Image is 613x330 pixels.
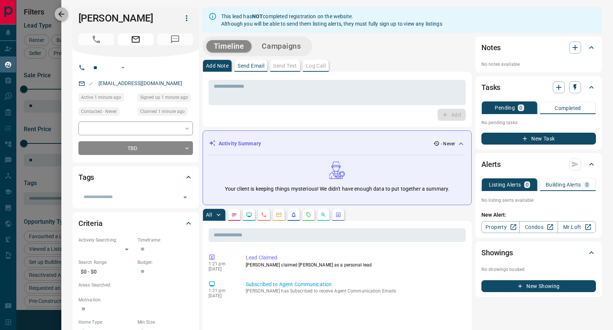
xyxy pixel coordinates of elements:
p: Timeframe: [138,237,193,243]
div: Activity Summary- Never [209,137,465,151]
div: Tasks [481,78,596,96]
svg: Email Valid [88,81,93,86]
p: [PERSON_NAME] claimed [PERSON_NAME] as a personal lead [246,262,463,268]
div: Fri Sep 12 2025 [138,107,193,118]
span: No Number [157,33,193,45]
p: Budget: [138,259,193,266]
span: Active 1 minute ago [81,94,121,101]
p: 0 [519,105,522,110]
div: Fri Sep 12 2025 [138,93,193,104]
svg: Emails [276,212,282,218]
svg: Agent Actions [335,212,341,218]
p: No notes available [481,61,596,68]
p: Add Note [206,63,229,68]
p: Subscribed to Agent Communication [246,281,463,288]
p: 0 [526,182,529,187]
p: Areas Searched: [78,282,193,288]
button: New Showing [481,280,596,292]
span: Claimed 1 minute ago [140,108,185,115]
p: 1:21 pm [209,261,235,266]
a: Condos [519,221,558,233]
div: Alerts [481,155,596,173]
p: Home Type: [78,319,134,326]
a: [EMAIL_ADDRESS][DOMAIN_NAME] [99,80,183,86]
p: Pending [495,105,515,110]
svg: Listing Alerts [291,212,297,218]
p: Your client is keeping things mysterious! We didn't have enough data to put together a summary. [225,185,449,193]
div: Showings [481,244,596,262]
a: Mr.Loft [558,221,596,233]
svg: Requests [306,212,312,218]
h2: Notes [481,42,501,54]
button: Timeline [206,40,252,52]
div: Tags [78,168,193,186]
svg: Lead Browsing Activity [246,212,252,218]
p: - Never [441,140,455,147]
span: Email [118,33,154,45]
a: Property [481,221,520,233]
strong: NOT [252,13,263,19]
p: 0 [585,182,588,187]
div: Fri Sep 12 2025 [78,93,134,104]
div: Criteria [78,214,193,232]
p: Actively Searching: [78,237,134,243]
h2: Tasks [481,81,500,93]
div: TBD [78,141,193,155]
button: Open [180,192,190,203]
p: [DATE] [209,266,235,272]
p: Lead Claimed [246,254,463,262]
h1: [PERSON_NAME] [78,12,169,24]
h2: Showings [481,247,513,259]
div: This lead has completed registration on the website. Although you will be able to send them listi... [221,10,442,30]
svg: Calls [261,212,267,218]
p: $0 - $0 [78,266,134,278]
p: Completed [555,106,581,111]
h2: Alerts [481,158,501,170]
h2: Criteria [78,217,103,229]
p: [PERSON_NAME] has Subscribed to receive Agent Communication Emails [246,288,463,294]
button: New Task [481,133,596,145]
p: Send Email [238,63,264,68]
p: No pending tasks [481,117,596,128]
p: Motivation: [78,297,193,303]
p: New Alert: [481,211,596,219]
p: Listing Alerts [489,182,521,187]
p: Building Alerts [546,182,581,187]
svg: Notes [231,212,237,218]
div: Notes [481,39,596,56]
p: All [206,212,212,217]
span: Signed up 1 minute ago [140,94,188,101]
p: 1:21 pm [209,288,235,293]
h2: Tags [78,171,94,183]
p: [DATE] [209,293,235,298]
button: Open [119,63,128,72]
p: No listing alerts available [481,197,596,204]
p: Activity Summary [219,140,261,148]
button: Campaigns [254,40,308,52]
p: No showings booked [481,266,596,273]
span: Contacted - Never [81,108,117,115]
span: No Number [78,33,114,45]
svg: Opportunities [320,212,326,218]
p: Min Size: [138,319,193,326]
p: Search Range: [78,259,134,266]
